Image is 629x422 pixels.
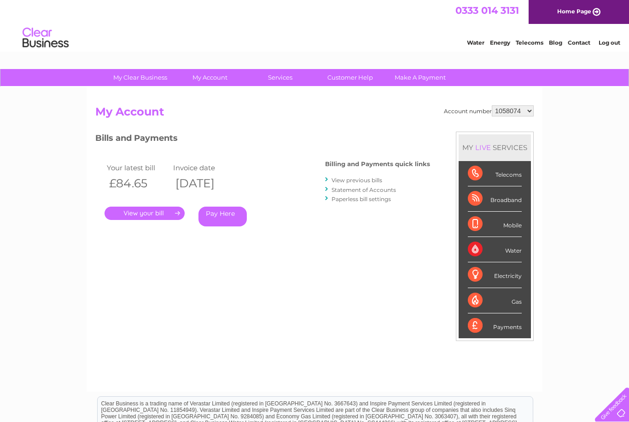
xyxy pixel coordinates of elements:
div: Gas [468,288,522,313]
div: MY SERVICES [459,134,531,161]
a: My Account [172,69,248,86]
th: [DATE] [171,174,237,193]
div: Mobile [468,212,522,237]
a: Customer Help [312,69,388,86]
a: Statement of Accounts [332,186,396,193]
a: Energy [490,39,510,46]
a: My Clear Business [102,69,178,86]
a: Water [467,39,484,46]
a: Blog [549,39,562,46]
a: 0333 014 3131 [455,5,519,16]
div: Account number [444,105,534,116]
div: Telecoms [468,161,522,186]
a: View previous bills [332,177,382,184]
td: Invoice date [171,162,237,174]
a: . [105,207,185,220]
div: Electricity [468,262,522,288]
div: LIVE [473,143,493,152]
a: Services [242,69,318,86]
div: Water [468,237,522,262]
div: Payments [468,313,522,338]
h2: My Account [95,105,534,123]
td: Your latest bill [105,162,171,174]
a: Contact [568,39,590,46]
a: Telecoms [516,39,543,46]
h3: Bills and Payments [95,132,430,148]
img: logo.png [22,24,69,52]
a: Make A Payment [382,69,458,86]
div: Clear Business is a trading name of Verastar Limited (registered in [GEOGRAPHIC_DATA] No. 3667643... [98,5,533,45]
th: £84.65 [105,174,171,193]
a: Log out [599,39,620,46]
h4: Billing and Payments quick links [325,161,430,168]
a: Pay Here [198,207,247,226]
a: Paperless bill settings [332,196,391,202]
div: Broadband [468,186,522,212]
